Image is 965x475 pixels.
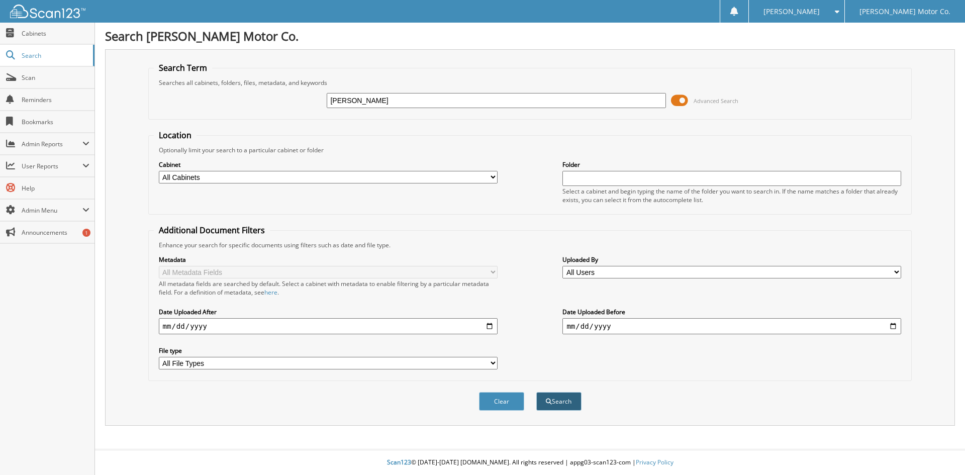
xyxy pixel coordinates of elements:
[915,427,965,475] iframe: Chat Widget
[562,160,901,169] label: Folder
[22,51,88,60] span: Search
[22,118,89,126] span: Bookmarks
[763,9,820,15] span: [PERSON_NAME]
[562,308,901,316] label: Date Uploaded Before
[387,458,411,466] span: Scan123
[154,241,907,249] div: Enhance your search for specific documents using filters such as date and file type.
[562,255,901,264] label: Uploaded By
[536,392,582,411] button: Search
[10,5,85,18] img: scan123-logo-white.svg
[22,73,89,82] span: Scan
[159,279,498,297] div: All metadata fields are searched by default. Select a cabinet with metadata to enable filtering b...
[22,162,82,170] span: User Reports
[264,288,277,297] a: here
[562,318,901,334] input: end
[562,187,901,204] div: Select a cabinet and begin typing the name of the folder you want to search in. If the name match...
[22,96,89,104] span: Reminders
[82,229,90,237] div: 1
[154,225,270,236] legend: Additional Document Filters
[22,29,89,38] span: Cabinets
[479,392,524,411] button: Clear
[154,146,907,154] div: Optionally limit your search to a particular cabinet or folder
[154,78,907,87] div: Searches all cabinets, folders, files, metadata, and keywords
[859,9,950,15] span: [PERSON_NAME] Motor Co.
[694,97,738,105] span: Advanced Search
[95,450,965,475] div: © [DATE]-[DATE] [DOMAIN_NAME]. All rights reserved | appg03-scan123-com |
[22,140,82,148] span: Admin Reports
[105,28,955,44] h1: Search [PERSON_NAME] Motor Co.
[22,228,89,237] span: Announcements
[154,130,197,141] legend: Location
[159,308,498,316] label: Date Uploaded After
[159,346,498,355] label: File type
[154,62,212,73] legend: Search Term
[22,206,82,215] span: Admin Menu
[636,458,673,466] a: Privacy Policy
[22,184,89,193] span: Help
[159,160,498,169] label: Cabinet
[159,318,498,334] input: start
[159,255,498,264] label: Metadata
